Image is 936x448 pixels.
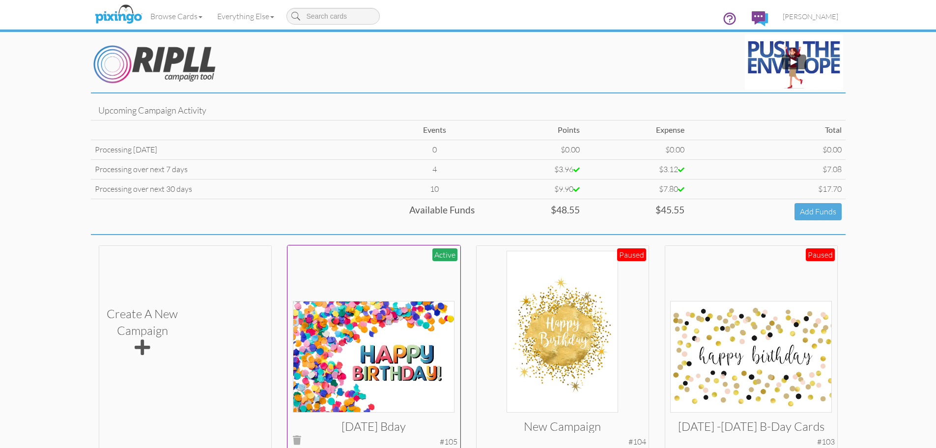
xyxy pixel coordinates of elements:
[390,120,479,140] td: Events
[210,4,282,29] a: Everything Else
[390,140,479,160] td: 0
[286,8,380,25] input: Search cards
[98,106,838,116] h4: Upcoming Campaign Activity
[293,301,454,413] img: 132089-1-1748381768176-568509d5f5dd59f2-qa.jpg
[440,436,457,448] div: #105
[91,199,479,224] td: Available Funds
[688,120,845,140] td: Total
[670,301,832,413] img: 98564-1-1684959584319-01a34a51cca11e82-qa.jpg
[479,199,584,224] td: $48.55
[479,179,584,199] td: $9.90
[584,199,689,224] td: $45.55
[91,140,391,160] td: Processing [DATE]
[489,420,636,433] h3: New campaign
[752,11,768,26] img: comments.svg
[745,34,843,90] img: maxresdefault.jpg
[794,203,842,220] a: Add Funds
[584,179,689,199] td: $7.80
[628,436,646,448] div: #104
[584,159,689,179] td: $3.12
[584,120,689,140] td: Expense
[688,140,845,160] td: $0.00
[479,120,584,140] td: Points
[432,248,457,262] div: Active
[817,436,835,448] div: #103
[300,420,447,433] h3: [DATE] Bday
[584,140,689,160] td: $0.00
[92,2,144,27] img: pixingo logo
[390,159,479,179] td: 4
[479,159,584,179] td: $3.96
[688,179,845,199] td: $17.70
[390,179,479,199] td: 10
[775,4,846,29] a: [PERSON_NAME]
[783,12,838,21] span: [PERSON_NAME]
[678,420,824,433] h3: [DATE] -[DATE] B-day Cards
[806,248,835,262] div: Paused
[617,248,646,262] div: Paused
[107,305,178,358] div: Create a new Campaign
[93,45,216,84] img: Ripll_Logo.png
[91,179,391,199] td: Processing over next 30 days
[688,159,845,179] td: $7.08
[507,251,618,413] img: 115148-1-1715272744541-6c493322a97d6652-qa.jpg
[91,159,391,179] td: Processing over next 7 days
[479,140,584,160] td: $0.00
[143,4,210,29] a: Browse Cards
